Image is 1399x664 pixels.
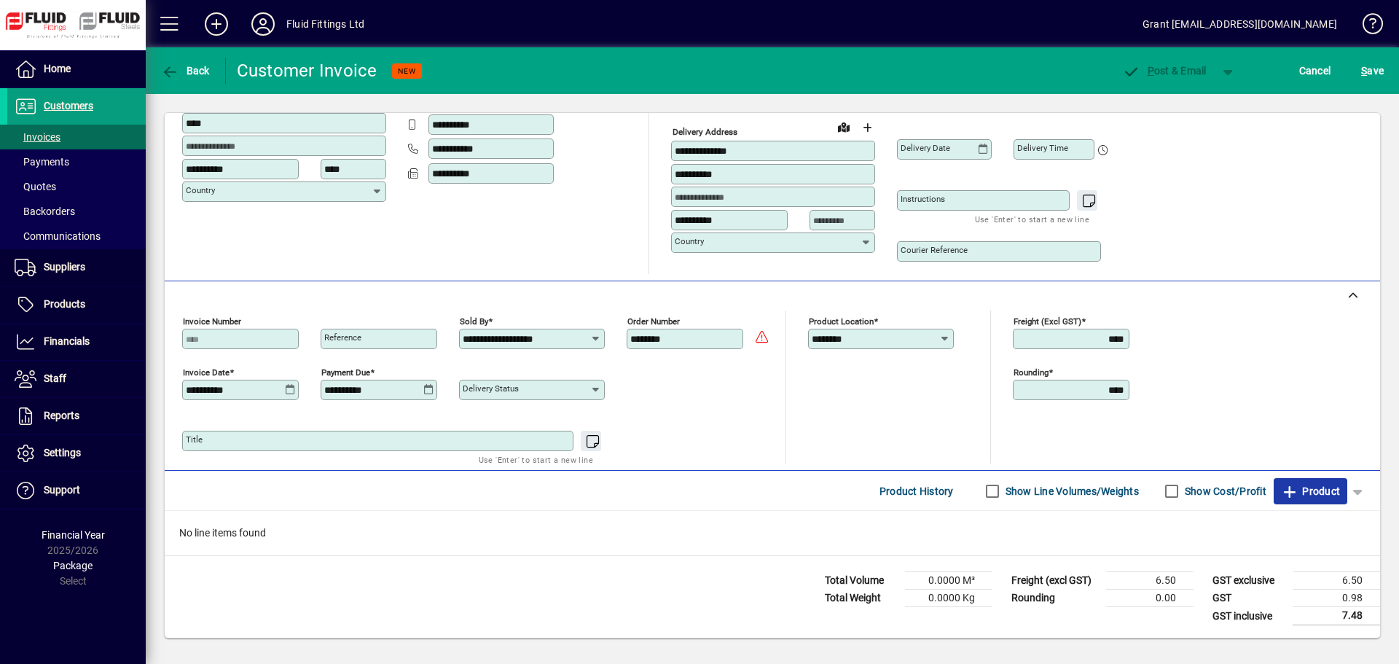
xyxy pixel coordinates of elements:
[1352,3,1381,50] a: Knowledge Base
[818,590,905,607] td: Total Weight
[901,245,968,255] mat-label: Courier Reference
[193,11,240,37] button: Add
[183,367,230,378] mat-label: Invoice date
[1205,572,1293,590] td: GST exclusive
[44,298,85,310] span: Products
[44,410,79,421] span: Reports
[7,435,146,472] a: Settings
[905,590,992,607] td: 0.0000 Kg
[7,249,146,286] a: Suppliers
[7,149,146,174] a: Payments
[42,529,105,541] span: Financial Year
[1004,590,1106,607] td: Rounding
[463,383,519,394] mat-label: Delivery status
[15,230,101,242] span: Communications
[901,143,950,153] mat-label: Delivery date
[1293,590,1380,607] td: 0.98
[7,224,146,249] a: Communications
[874,478,960,504] button: Product History
[1004,572,1106,590] td: Freight (excl GST)
[1205,590,1293,607] td: GST
[675,236,704,246] mat-label: Country
[44,100,93,112] span: Customers
[1299,59,1331,82] span: Cancel
[1296,58,1335,84] button: Cancel
[15,181,56,192] span: Quotes
[7,361,146,397] a: Staff
[975,211,1089,227] mat-hint: Use 'Enter' to start a new line
[237,59,377,82] div: Customer Invoice
[1106,572,1194,590] td: 6.50
[7,174,146,199] a: Quotes
[161,65,210,77] span: Back
[901,194,945,204] mat-label: Instructions
[1274,478,1347,504] button: Product
[879,480,954,503] span: Product History
[818,572,905,590] td: Total Volume
[44,63,71,74] span: Home
[321,367,370,378] mat-label: Payment due
[44,447,81,458] span: Settings
[1205,607,1293,625] td: GST inclusive
[44,484,80,496] span: Support
[1361,65,1367,77] span: S
[905,572,992,590] td: 0.0000 M³
[1014,316,1081,327] mat-label: Freight (excl GST)
[146,58,226,84] app-page-header-button: Back
[7,199,146,224] a: Backorders
[1357,58,1387,84] button: Save
[1106,590,1194,607] td: 0.00
[7,472,146,509] a: Support
[1281,480,1340,503] span: Product
[1293,572,1380,590] td: 6.50
[15,131,60,143] span: Invoices
[1182,484,1266,499] label: Show Cost/Profit
[1148,65,1154,77] span: P
[157,58,213,84] button: Back
[832,115,855,138] a: View on map
[1143,12,1337,36] div: Grant [EMAIL_ADDRESS][DOMAIN_NAME]
[7,324,146,360] a: Financials
[1293,607,1380,625] td: 7.48
[1122,65,1207,77] span: ost & Email
[7,125,146,149] a: Invoices
[1014,367,1049,378] mat-label: Rounding
[324,332,361,343] mat-label: Reference
[53,560,93,571] span: Package
[460,316,488,327] mat-label: Sold by
[1003,484,1139,499] label: Show Line Volumes/Weights
[809,316,874,327] mat-label: Product location
[1115,58,1214,84] button: Post & Email
[165,511,1380,555] div: No line items found
[7,398,146,434] a: Reports
[479,451,593,468] mat-hint: Use 'Enter' to start a new line
[7,286,146,323] a: Products
[186,185,215,195] mat-label: Country
[15,156,69,168] span: Payments
[44,372,66,384] span: Staff
[398,66,416,76] span: NEW
[44,335,90,347] span: Financials
[286,12,364,36] div: Fluid Fittings Ltd
[15,206,75,217] span: Backorders
[855,116,879,139] button: Choose address
[183,316,241,327] mat-label: Invoice number
[627,316,680,327] mat-label: Order number
[1017,143,1068,153] mat-label: Delivery time
[44,261,85,273] span: Suppliers
[1361,59,1384,82] span: ave
[240,11,286,37] button: Profile
[186,434,203,445] mat-label: Title
[7,51,146,87] a: Home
